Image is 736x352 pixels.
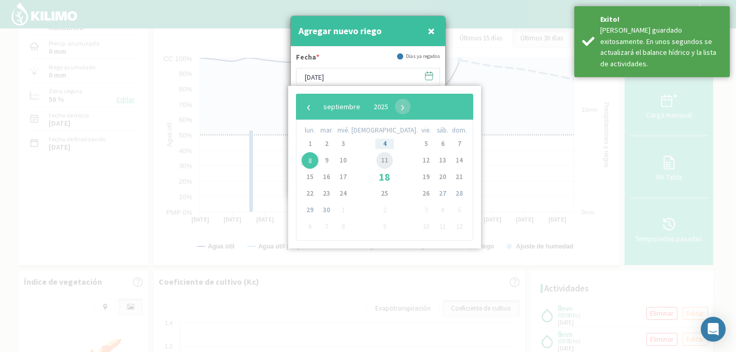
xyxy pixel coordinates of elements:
[318,136,335,152] span: 2
[376,169,393,185] span: 18
[302,202,318,218] span: 29
[335,202,351,218] span: 1
[434,125,451,136] th: weekday
[302,152,318,169] span: 8
[418,218,434,235] span: 10
[301,99,317,114] button: ‹
[395,99,411,114] span: ›
[451,125,468,136] th: weekday
[302,185,318,202] span: 22
[434,218,451,235] span: 11
[296,52,319,65] label: Fecha
[434,152,451,169] span: 13
[317,99,367,114] button: septiembre
[600,14,722,25] div: Exito!
[335,169,351,185] span: 17
[376,202,393,218] span: 2
[376,185,393,202] span: 25
[376,136,393,152] span: 4
[397,52,440,60] div: Días ya regados
[418,152,434,169] span: 12
[302,218,318,235] span: 6
[302,169,318,185] span: 15
[418,169,434,185] span: 19
[367,99,395,114] button: 2025
[434,202,451,218] span: 4
[451,169,468,185] span: 21
[451,185,468,202] span: 28
[335,218,351,235] span: 8
[299,24,381,38] h4: Agregar nuevo riego
[434,169,451,185] span: 20
[302,136,318,152] span: 1
[418,136,434,152] span: 5
[434,136,451,152] span: 6
[376,218,393,235] span: 9
[335,152,351,169] span: 10
[351,125,418,136] th: weekday
[425,21,437,41] button: Close
[434,185,451,202] span: 27
[318,202,335,218] span: 30
[318,125,335,136] th: weekday
[335,185,351,202] span: 24
[376,152,393,169] span: 11
[288,86,481,248] bs-datepicker-container: calendar
[374,102,388,111] span: 2025
[318,169,335,185] span: 16
[318,185,335,202] span: 23
[451,136,468,152] span: 7
[451,218,468,235] span: 12
[335,136,351,152] span: 3
[600,25,722,69] div: Riego guardado exitosamente. En unos segundos se actualizará el balance hídrico y la lista de act...
[318,218,335,235] span: 7
[335,125,351,136] th: weekday
[418,125,434,136] th: weekday
[323,102,360,111] span: septiembre
[318,152,335,169] span: 9
[451,152,468,169] span: 14
[301,99,411,109] bs-datepicker-navigation-view: ​ ​ ​
[418,185,434,202] span: 26
[418,202,434,218] span: 3
[428,22,435,39] span: ×
[302,125,318,136] th: weekday
[451,202,468,218] span: 5
[701,317,726,342] div: Open Intercom Messenger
